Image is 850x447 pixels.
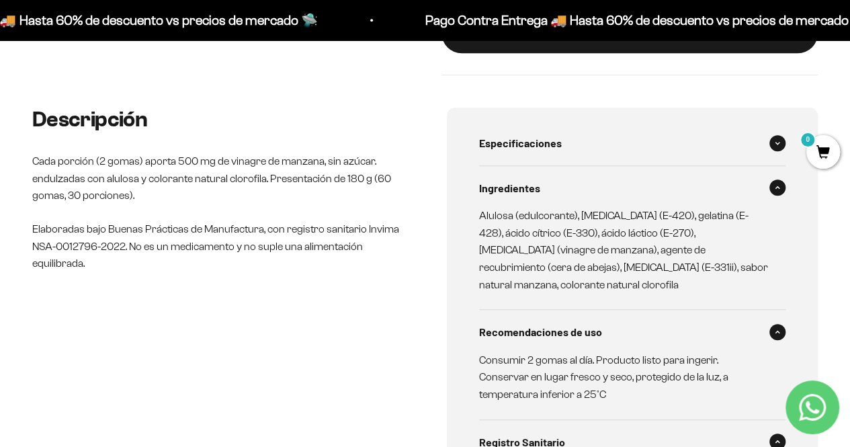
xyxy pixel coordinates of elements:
span: Ingredientes [479,179,540,197]
mark: 0 [800,132,816,148]
summary: Recomendaciones de uso [479,310,786,354]
h2: Descripción [32,108,404,131]
p: Alulosa (edulcorante), [MEDICAL_DATA] (E-420), gelatina (E-428), ácido cítrico (E-330), ácido lác... [479,207,770,293]
p: Cada porción (2 gomas) aporta 500 mg de vinagre de manzana, sin azúcar. endulzadas con alulosa y ... [32,153,404,204]
span: Recomendaciones de uso [479,323,602,341]
a: 0 [806,146,840,161]
p: Elaboradas bajo Buenas Prácticas de Manufactura, con registro sanitario Invima NSA-0012796-2022. ... [32,220,404,272]
p: Consumir 2 gomas al día. Producto listo para ingerir. Conservar en lugar fresco y seco, protegido... [479,352,770,403]
summary: Ingredientes [479,166,786,210]
summary: Especificaciones [479,121,786,165]
span: Especificaciones [479,134,562,152]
